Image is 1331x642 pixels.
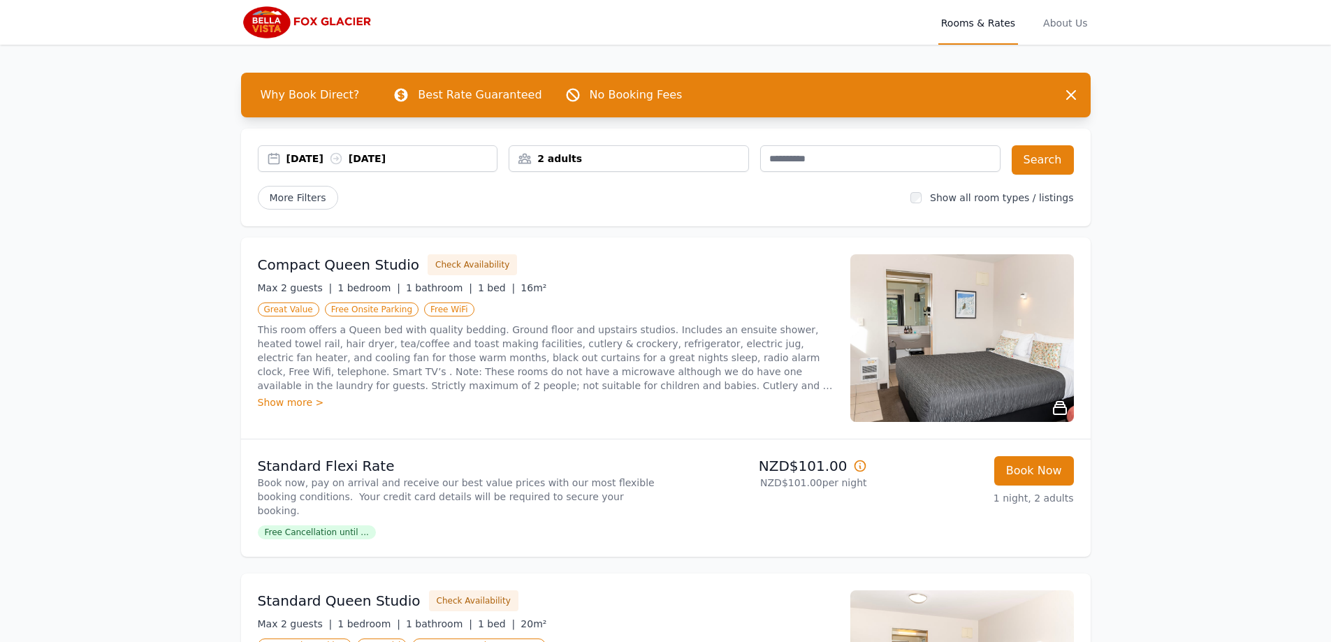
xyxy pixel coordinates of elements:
[424,302,474,316] span: Free WiFi
[878,491,1074,505] p: 1 night, 2 adults
[258,255,420,275] h3: Compact Queen Studio
[258,591,421,611] h3: Standard Queen Studio
[258,456,660,476] p: Standard Flexi Rate
[521,618,546,629] span: 20m²
[930,192,1073,203] label: Show all room types / listings
[406,282,472,293] span: 1 bathroom |
[478,282,515,293] span: 1 bed |
[258,323,834,393] p: This room offers a Queen bed with quality bedding. Ground floor and upstairs studios. Includes an...
[258,395,834,409] div: Show more >
[337,618,400,629] span: 1 bedroom |
[418,87,541,103] p: Best Rate Guaranteed
[258,476,660,518] p: Book now, pay on arrival and receive our best value prices with our most flexible booking conditi...
[258,302,319,316] span: Great Value
[258,186,338,210] span: More Filters
[509,152,748,166] div: 2 adults
[671,476,867,490] p: NZD$101.00 per night
[521,282,546,293] span: 16m²
[258,618,333,629] span: Max 2 guests |
[478,618,515,629] span: 1 bed |
[241,6,376,39] img: Bella Vista Fox Glacier
[249,81,371,109] span: Why Book Direct?
[671,456,867,476] p: NZD$101.00
[994,456,1074,486] button: Book Now
[406,618,472,629] span: 1 bathroom |
[428,254,517,275] button: Check Availability
[590,87,683,103] p: No Booking Fees
[429,590,518,611] button: Check Availability
[325,302,419,316] span: Free Onsite Parking
[286,152,497,166] div: [DATE] [DATE]
[1012,145,1074,175] button: Search
[258,282,333,293] span: Max 2 guests |
[337,282,400,293] span: 1 bedroom |
[258,525,376,539] span: Free Cancellation until ...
